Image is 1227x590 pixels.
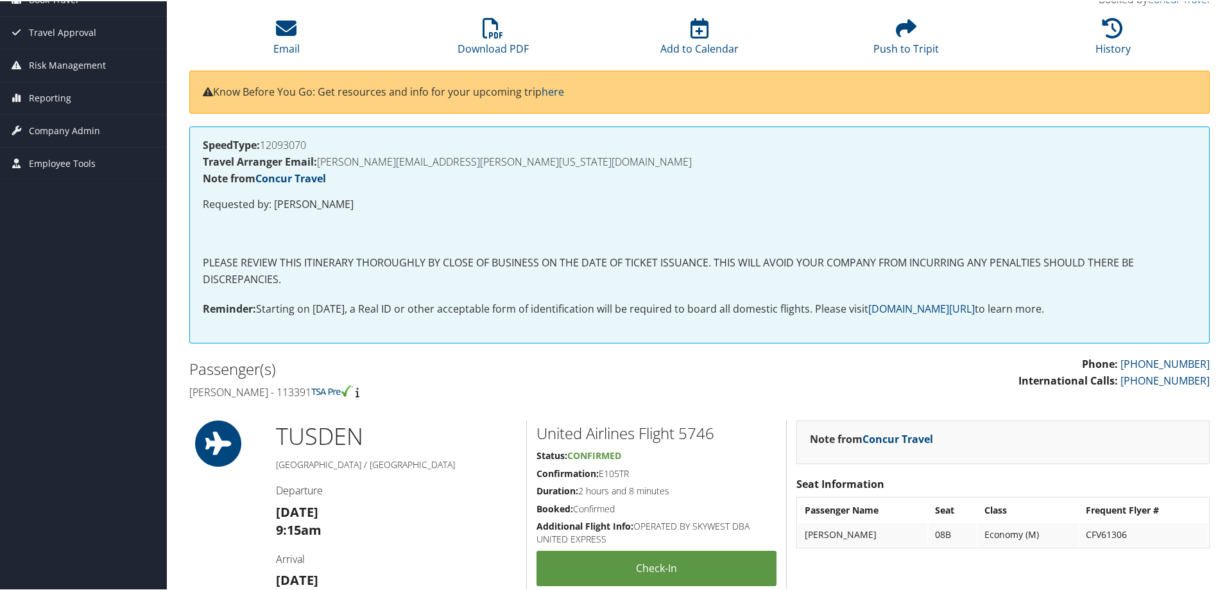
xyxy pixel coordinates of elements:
[536,519,777,544] h5: OPERATED BY SKYWEST DBA UNITED EXPRESS
[203,195,1196,212] p: Requested by: [PERSON_NAME]
[798,498,927,521] th: Passenger Name
[29,114,100,146] span: Company Admin
[567,448,621,460] span: Confirmed
[536,448,567,460] strong: Status:
[1120,372,1210,386] a: [PHONE_NUMBER]
[203,300,256,315] strong: Reminder:
[536,550,777,585] a: Check-in
[796,476,884,490] strong: Seat Information
[1079,498,1208,521] th: Frequent Flyer #
[276,520,322,537] strong: 9:15am
[536,466,777,479] h5: E105TR
[276,502,318,519] strong: [DATE]
[798,522,927,545] td: [PERSON_NAME]
[255,170,326,184] a: Concur Travel
[273,24,300,55] a: Email
[203,155,1196,166] h4: [PERSON_NAME][EMAIL_ADDRESS][PERSON_NAME][US_STATE][DOMAIN_NAME]
[536,483,578,496] strong: Duration:
[276,482,517,496] h4: Departure
[536,466,599,478] strong: Confirmation:
[203,137,260,151] strong: SpeedType:
[868,300,975,315] a: [DOMAIN_NAME][URL]
[862,431,933,445] a: Concur Travel
[978,498,1079,521] th: Class
[203,83,1196,100] p: Know Before You Go: Get resources and info for your upcoming trip
[660,24,739,55] a: Add to Calendar
[1079,522,1208,545] td: CFV61306
[203,153,317,168] strong: Travel Arranger Email:
[873,24,939,55] a: Push to Tripit
[1120,356,1210,370] a: [PHONE_NUMBER]
[458,24,529,55] a: Download PDF
[536,519,633,531] strong: Additional Flight Info:
[536,501,777,514] h5: Confirmed
[189,357,690,379] h2: Passenger(s)
[1018,372,1118,386] strong: International Calls:
[189,384,690,398] h4: [PERSON_NAME] - 113391
[203,254,1196,286] p: PLEASE REVIEW THIS ITINERARY THOROUGHLY BY CLOSE OF BUSINESS ON THE DATE OF TICKET ISSUANCE. THIS...
[276,551,517,565] h4: Arrival
[929,522,977,545] td: 08B
[536,483,777,496] h5: 2 hours and 8 minutes
[1095,24,1131,55] a: History
[29,146,96,178] span: Employee Tools
[29,48,106,80] span: Risk Management
[276,419,517,451] h1: TUS DEN
[276,457,517,470] h5: [GEOGRAPHIC_DATA] / [GEOGRAPHIC_DATA]
[29,15,96,48] span: Travel Approval
[810,431,933,445] strong: Note from
[536,421,777,443] h2: United Airlines Flight 5746
[978,522,1079,545] td: Economy (M)
[203,170,326,184] strong: Note from
[542,83,564,98] a: here
[29,81,71,113] span: Reporting
[1082,356,1118,370] strong: Phone:
[536,501,573,514] strong: Booked:
[203,300,1196,317] p: Starting on [DATE], a Real ID or other acceptable form of identification will be required to boar...
[203,139,1196,149] h4: 12093070
[311,384,353,395] img: tsa-precheck.png
[929,498,977,521] th: Seat
[276,570,318,587] strong: [DATE]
